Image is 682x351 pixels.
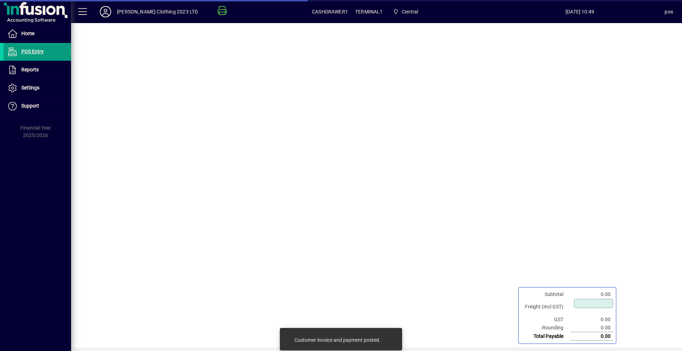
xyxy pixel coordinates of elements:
span: Reports [21,67,39,72]
span: POS Entry [21,49,44,54]
td: 0.00 [570,290,613,298]
td: Subtotal [521,290,570,298]
td: 0.00 [570,324,613,332]
span: TERMINAL1 [355,6,383,17]
td: Total Payable [521,332,570,341]
span: CASHDRAWER1 [312,6,348,17]
div: Customer invoice and payment posted. [294,336,380,344]
a: Settings [4,79,71,97]
span: Settings [21,85,39,91]
span: Support [21,103,39,109]
td: GST [521,316,570,324]
span: [DATE] 10:49 [495,6,665,17]
div: pos [665,6,673,17]
td: Rounding [521,324,570,332]
td: 0.00 [570,316,613,324]
td: Freight (Incl GST) [521,298,570,316]
div: [PERSON_NAME] Clothing 2023 LTD [117,6,198,17]
td: 0.00 [570,332,613,341]
span: Home [21,31,34,36]
button: Profile [94,5,117,18]
span: Central [402,6,418,17]
span: Central [390,5,421,18]
a: Support [4,97,71,115]
a: Reports [4,61,71,79]
a: Home [4,25,71,43]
